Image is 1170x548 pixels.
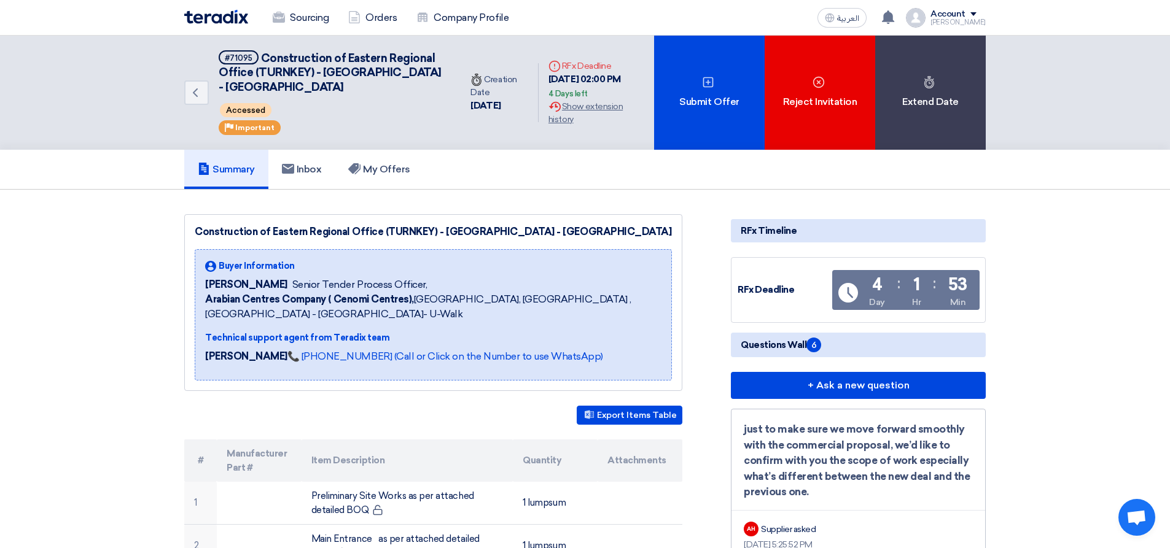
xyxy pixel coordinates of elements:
[287,350,603,362] a: 📞 [PHONE_NUMBER] (Call or Click on the Number to use WhatsApp)
[219,50,446,95] h5: Construction of Eastern Regional Office (TURNKEY) - Nakheel Mall - Dammam
[906,8,926,28] img: profile_test.png
[217,439,302,482] th: Manufacturer Part #
[950,296,966,309] div: Min
[268,150,335,189] a: Inbox
[875,36,986,150] div: Extend Date
[731,219,986,242] div: RFx Timeline
[513,439,598,482] th: Quantity
[470,99,528,113] div: [DATE]
[738,283,830,297] div: RFx Deadline
[220,103,271,117] span: Accessed
[184,482,217,525] td: 1
[470,73,528,99] div: Creation Date
[744,422,973,500] div: just to make sure we move forward smoothly with the commercial proposal, we’d like to confirm wit...
[598,439,682,482] th: Attachments
[761,523,816,536] div: Supplier asked
[897,272,900,295] div: :
[837,14,859,23] span: العربية
[205,331,661,344] div: Technical support agent from Teradix team
[235,123,275,132] span: Important
[744,522,759,536] div: AH
[731,372,986,399] button: + Ask a new question
[198,163,255,176] h5: Summary
[302,482,513,525] td: Preliminary Site Works as per attached detailed BOQ
[765,36,875,150] div: Reject Invitation
[184,439,217,482] th: #
[348,163,410,176] h5: My Offers
[205,350,287,362] strong: [PERSON_NAME]
[577,406,682,425] button: Export Items Table
[335,150,424,189] a: My Offers
[184,150,268,189] a: Summary
[913,276,920,293] div: 1
[219,260,295,272] span: Buyer Information
[302,439,513,482] th: Item Description
[548,88,588,100] div: 4 Days left
[513,482,598,525] td: 1 lumpsum
[817,8,867,28] button: العربية
[282,163,322,176] h5: Inbox
[205,293,414,305] b: Arabian Centres Company ( Cenomi Centres),
[872,276,883,293] div: 4
[338,4,407,31] a: Orders
[548,100,644,126] div: Show extension history
[948,276,967,293] div: 53
[869,296,885,309] div: Day
[930,19,986,26] div: [PERSON_NAME]
[930,9,965,20] div: Account
[225,54,252,62] div: #71095
[548,60,644,72] div: RFx Deadline
[933,272,936,295] div: :
[912,296,921,309] div: Hr
[741,338,821,352] span: Questions Wall
[806,338,821,352] span: 6
[292,277,427,292] span: Senior Tender Process Officer,
[219,52,442,94] span: Construction of Eastern Regional Office (TURNKEY) - [GEOGRAPHIC_DATA] - [GEOGRAPHIC_DATA]
[205,292,661,322] span: [GEOGRAPHIC_DATA], [GEOGRAPHIC_DATA] ,[GEOGRAPHIC_DATA] - [GEOGRAPHIC_DATA]- U-Walk
[1118,499,1155,536] a: Open chat
[548,72,644,100] div: [DATE] 02:00 PM
[195,225,672,239] div: Construction of Eastern Regional Office (TURNKEY) - [GEOGRAPHIC_DATA] - [GEOGRAPHIC_DATA]
[205,277,287,292] span: [PERSON_NAME]
[184,10,248,24] img: Teradix logo
[407,4,518,31] a: Company Profile
[263,4,338,31] a: Sourcing
[654,36,765,150] div: Submit Offer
